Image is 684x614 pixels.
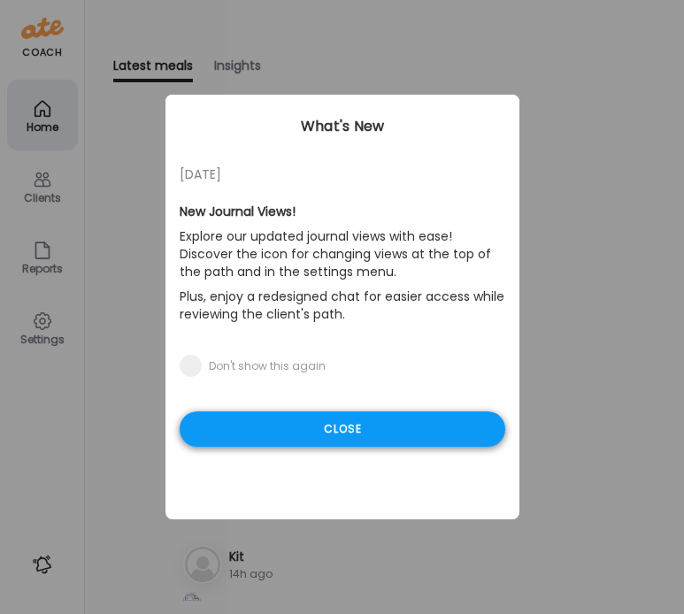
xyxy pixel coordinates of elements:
[180,164,505,185] div: [DATE]
[180,203,296,220] b: New Journal Views!
[209,359,326,373] div: Don't show this again
[180,224,505,284] p: Explore our updated journal views with ease! Discover the icon for changing views at the top of t...
[165,116,519,137] div: What's New
[180,284,505,326] p: Plus, enjoy a redesigned chat for easier access while reviewing the client's path.
[180,411,505,447] div: Close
